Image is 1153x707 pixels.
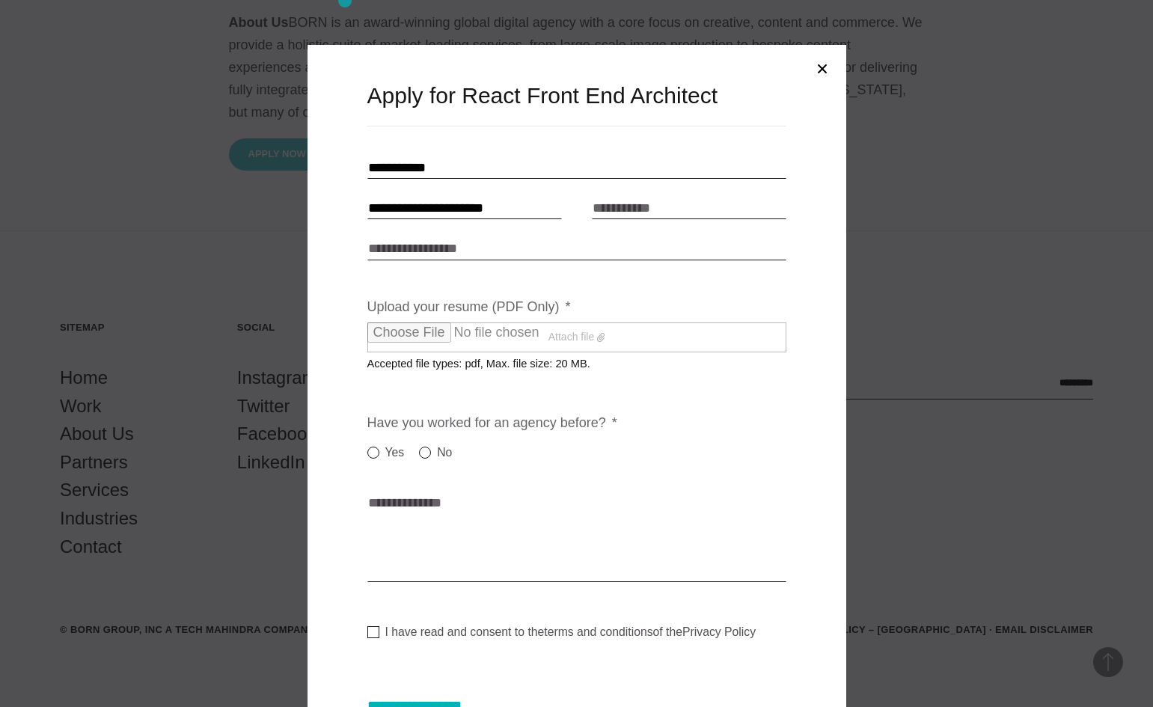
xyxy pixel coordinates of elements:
h3: Apply for React Front End Architect [367,81,786,111]
label: I have read and consent to the of the [367,625,756,640]
label: Upload your resume (PDF Only) [367,299,571,316]
label: Yes [367,444,405,462]
label: Have you worked for an agency before? [367,414,617,432]
a: Privacy Policy [682,625,756,638]
a: terms and conditions [544,625,652,638]
label: No [419,444,452,462]
label: Attach file [367,322,786,352]
span: Accepted file types: pdf, Max. file size: 20 MB. [367,346,602,370]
